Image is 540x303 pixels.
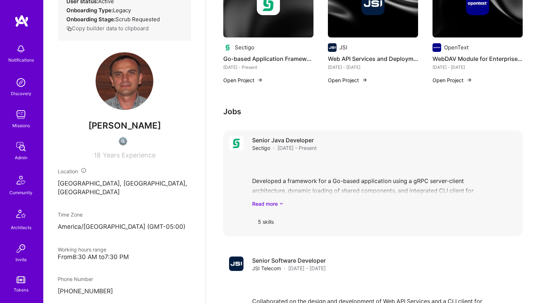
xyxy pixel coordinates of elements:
[14,241,28,256] img: Invite
[58,253,191,261] div: From 8:30 AM to 7:30 PM
[58,120,191,131] span: [PERSON_NAME]
[328,54,418,63] h4: Web API Services and Deployment Automation
[444,44,469,51] div: OpenText
[433,63,523,71] div: [DATE] - [DATE]
[257,77,263,83] img: arrow-right
[119,137,127,146] img: Not Scrubbed
[15,154,27,161] div: Admin
[277,144,317,152] span: [DATE] - Present
[252,213,280,231] div: 5 skills
[58,179,191,197] p: [GEOGRAPHIC_DATA], [GEOGRAPHIC_DATA], [GEOGRAPHIC_DATA]
[17,276,25,283] img: tokens
[14,14,29,27] img: logo
[235,44,254,51] div: Sectigo
[223,76,263,84] button: Open Project
[328,76,368,84] button: Open Project
[58,287,191,296] p: [PHONE_NUMBER]
[58,246,106,253] span: Working hours range
[223,63,313,71] div: [DATE] - Present
[113,7,131,14] span: legacy
[223,54,313,63] h4: Go-based Application Framework Development
[115,16,160,23] span: Scrub Requested
[66,26,72,31] i: icon Copy
[66,24,149,32] button: Copy builder data to clipboard
[284,264,285,272] span: ·
[252,200,517,208] a: Read more
[14,42,28,56] img: bell
[14,75,28,90] img: discovery
[273,144,275,152] span: ·
[58,168,191,175] div: Location
[252,257,326,264] h4: Senior Software Developer
[11,224,31,231] div: Architects
[328,63,418,71] div: [DATE] - [DATE]
[252,144,270,152] span: Sectigo
[229,257,243,271] img: Company logo
[466,77,472,83] img: arrow-right
[252,136,317,144] h4: Senior Java Developer
[58,276,93,282] span: Phone Number
[9,189,32,196] div: Community
[279,200,284,208] i: icon ArrowDownSecondaryDark
[223,107,523,116] h3: Jobs
[103,151,155,159] span: Years Experience
[16,256,27,263] div: Invite
[339,44,347,51] div: JSI
[433,54,523,63] h4: WebDAV Module for Enterprise Content Server
[433,76,472,84] button: Open Project
[12,206,30,224] img: Architects
[14,107,28,122] img: teamwork
[252,264,281,272] span: JSI Telecom
[328,43,337,52] img: Company logo
[96,52,153,110] img: User Avatar
[12,122,30,129] div: Missions
[223,43,232,52] img: Company logo
[58,211,83,218] span: Time Zone
[11,90,31,97] div: Discovery
[8,56,34,64] div: Notifications
[12,171,30,189] img: Community
[362,77,368,83] img: arrow-right
[58,223,191,231] p: America/[GEOGRAPHIC_DATA] (GMT-05:00 )
[288,264,326,272] span: [DATE] - [DATE]
[229,136,243,151] img: Company logo
[66,7,113,14] strong: Onboarding Type:
[14,139,28,154] img: admin teamwork
[66,16,115,23] strong: Onboarding Stage:
[433,43,441,52] img: Company logo
[14,286,28,294] div: Tokens
[94,151,101,159] span: 18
